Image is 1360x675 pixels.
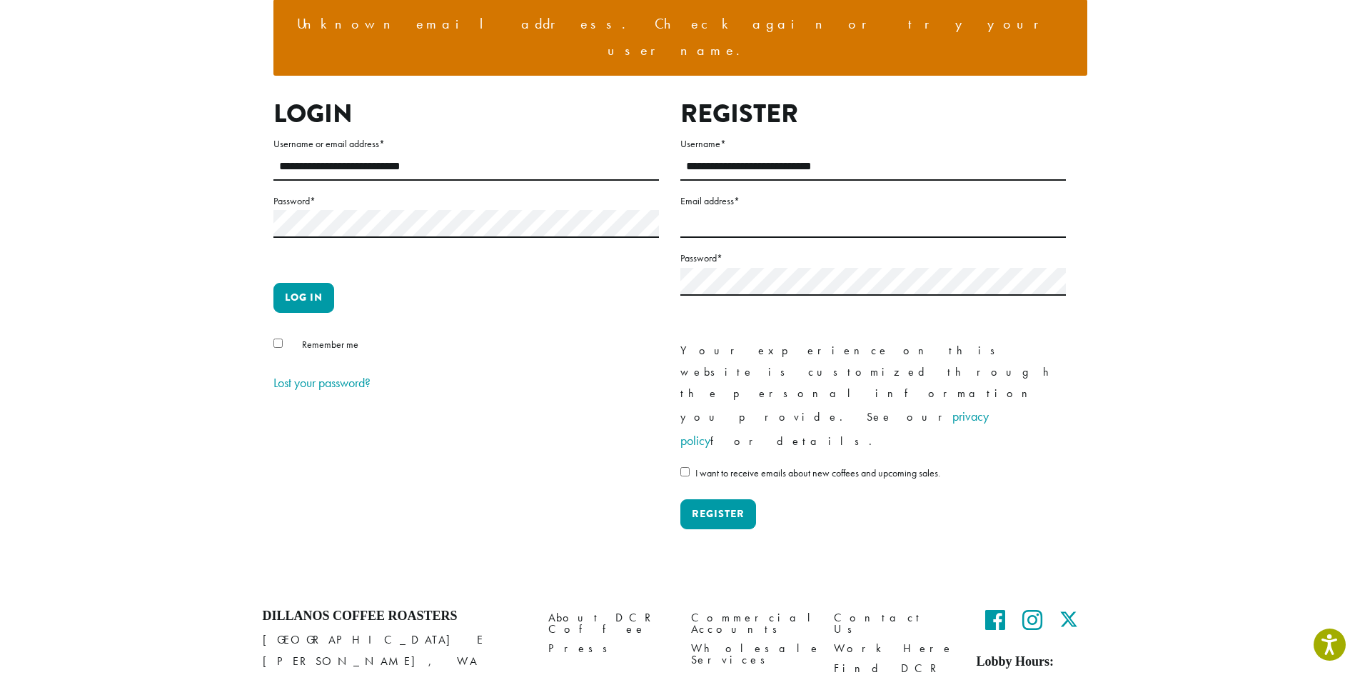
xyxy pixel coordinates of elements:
button: Register [680,499,756,529]
label: Password [680,249,1066,267]
label: Username or email address [273,135,659,153]
h4: Dillanos Coffee Roasters [263,609,527,624]
label: Email address [680,192,1066,210]
a: Work Here [834,639,955,659]
label: Username [680,135,1066,153]
h5: Lobby Hours: [977,654,1098,670]
a: Commercial Accounts [691,609,812,639]
a: Lost your password? [273,374,371,391]
span: Remember me [302,338,358,351]
button: Log in [273,283,334,313]
a: Press [548,639,670,659]
h2: Register [680,99,1066,129]
label: Password [273,192,659,210]
a: Wholesale Services [691,639,812,670]
h2: Login [273,99,659,129]
a: About DCR Coffee [548,609,670,639]
p: Your experience on this website is customized through the personal information you provide. See o... [680,340,1066,453]
li: Unknown email address. Check again or try your username. [285,11,1076,64]
span: I want to receive emails about new coffees and upcoming sales. [695,466,940,479]
a: Contact Us [834,609,955,639]
a: privacy policy [680,408,989,449]
input: I want to receive emails about new coffees and upcoming sales. [680,467,690,476]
